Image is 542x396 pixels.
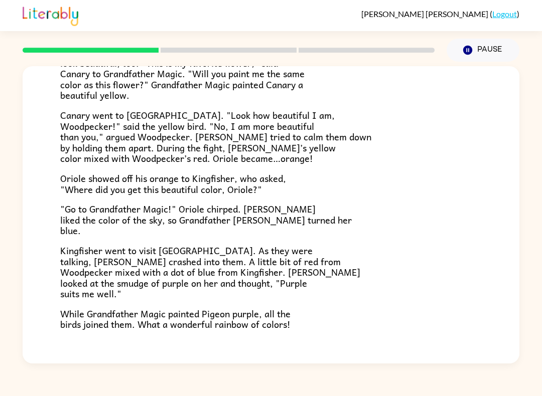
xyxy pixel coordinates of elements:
span: Oriole showed off his orange to Kingfisher, who asked, "Where did you get this beautiful color, O... [60,171,286,196]
span: "Go to Grandfather Magic!" Oriole chirped. [PERSON_NAME] liked the color of the sky, so Grandfath... [60,202,352,238]
span: Canary admired Woodpecker’s new color. She wanted to look beautiful, too. "This is my favorite fl... [60,45,305,102]
span: Kingfisher went to visit [GEOGRAPHIC_DATA]. As they were talking, [PERSON_NAME] crashed into them... [60,243,360,301]
img: Literably [23,4,78,26]
button: Pause [447,39,519,62]
span: Canary went to [GEOGRAPHIC_DATA]. "Look how beautiful I am, Woodpecker!" said the yellow bird. "N... [60,108,371,165]
div: ( ) [361,9,519,19]
span: While Grandfather Magic painted Pigeon purple, all the birds joined them. What a wonderful rainbo... [60,306,291,332]
span: [PERSON_NAME] [PERSON_NAME] [361,9,490,19]
a: Logout [492,9,517,19]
